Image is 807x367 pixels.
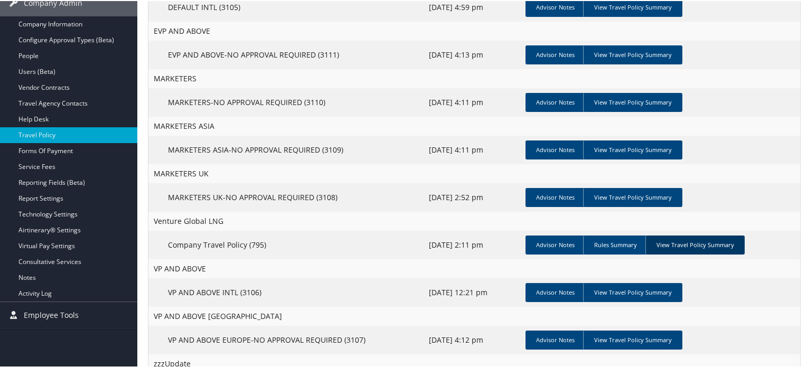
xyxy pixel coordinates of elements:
[148,40,424,68] td: EVP AND ABOVE-NO APPROVAL REQUIRED (3111)
[148,277,424,306] td: VP AND ABOVE INTL (3106)
[148,182,424,211] td: MARKETERS UK-NO APPROVAL REQUIRED (3108)
[148,135,424,163] td: MARKETERS ASIA-NO APPROVAL REQUIRED (3109)
[148,211,800,230] td: Venture Global LNG
[526,282,585,301] a: Advisor Notes
[148,325,424,353] td: VP AND ABOVE EUROPE-NO APPROVAL REQUIRED (3107)
[424,325,521,353] td: [DATE] 4:12 pm
[148,87,424,116] td: MARKETERS-NO APPROVAL REQUIRED (3110)
[583,234,648,253] a: Rules Summary
[148,258,800,277] td: VP AND ABOVE
[424,277,521,306] td: [DATE] 12:21 pm
[148,230,424,258] td: Company Travel Policy (795)
[148,116,800,135] td: MARKETERS ASIA
[424,182,521,211] td: [DATE] 2:52 pm
[526,187,585,206] a: Advisor Notes
[148,163,800,182] td: MARKETERS UK
[583,44,682,63] a: View Travel Policy Summary
[526,44,585,63] a: Advisor Notes
[645,234,745,253] a: View Travel Policy Summary
[583,330,682,349] a: View Travel Policy Summary
[583,139,682,158] a: View Travel Policy Summary
[148,306,800,325] td: VP AND ABOVE [GEOGRAPHIC_DATA]
[526,234,585,253] a: Advisor Notes
[526,330,585,349] a: Advisor Notes
[424,135,521,163] td: [DATE] 4:11 pm
[583,92,682,111] a: View Travel Policy Summary
[424,230,521,258] td: [DATE] 2:11 pm
[526,92,585,111] a: Advisor Notes
[526,139,585,158] a: Advisor Notes
[424,87,521,116] td: [DATE] 4:11 pm
[424,40,521,68] td: [DATE] 4:13 pm
[148,21,800,40] td: EVP AND ABOVE
[148,68,800,87] td: MARKETERS
[583,282,682,301] a: View Travel Policy Summary
[24,301,79,327] span: Employee Tools
[583,187,682,206] a: View Travel Policy Summary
